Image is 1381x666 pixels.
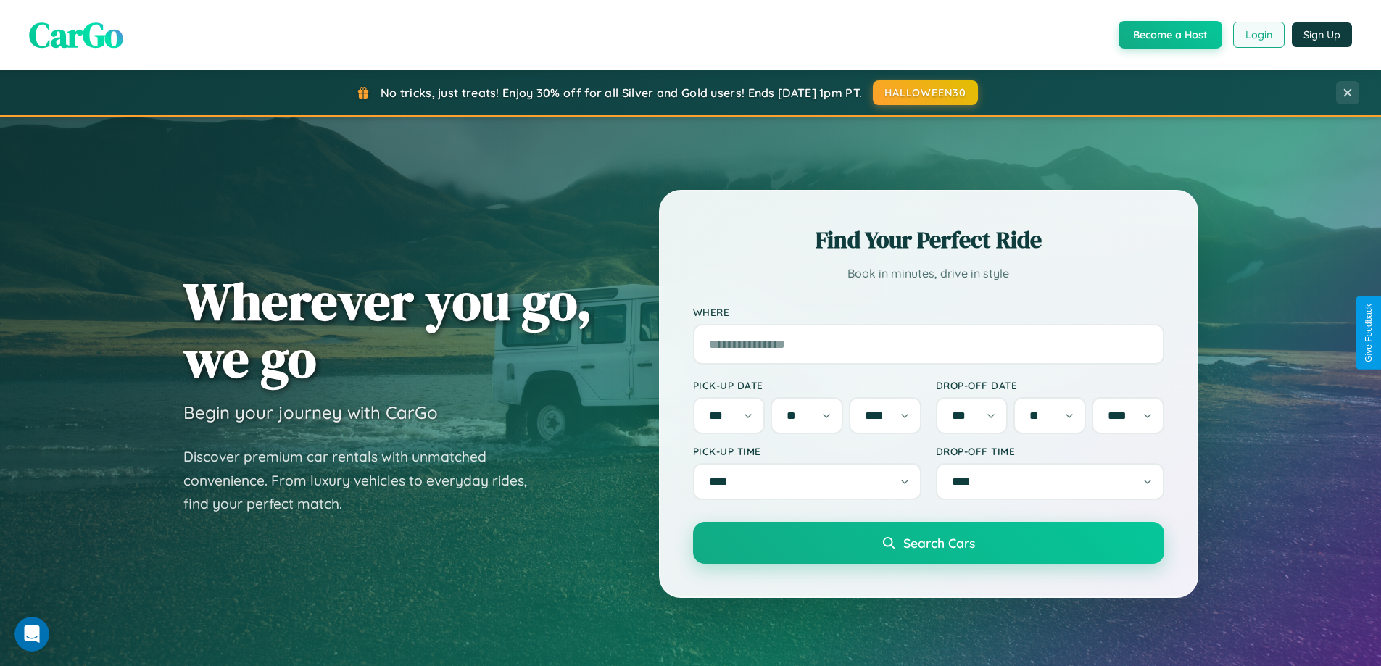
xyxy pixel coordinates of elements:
[693,445,921,457] label: Pick-up Time
[693,522,1164,564] button: Search Cars
[14,617,49,652] iframe: Intercom live chat
[693,306,1164,318] label: Where
[693,379,921,391] label: Pick-up Date
[1364,304,1374,362] div: Give Feedback
[693,263,1164,284] p: Book in minutes, drive in style
[1292,22,1352,47] button: Sign Up
[183,401,438,423] h3: Begin your journey with CarGo
[1233,22,1285,48] button: Login
[873,80,978,105] button: HALLOWEEN30
[381,86,862,100] span: No tricks, just treats! Enjoy 30% off for all Silver and Gold users! Ends [DATE] 1pm PT.
[183,272,592,387] h1: Wherever you go, we go
[693,224,1164,256] h2: Find Your Perfect Ride
[1119,21,1222,49] button: Become a Host
[936,379,1164,391] label: Drop-off Date
[183,445,546,516] p: Discover premium car rentals with unmatched convenience. From luxury vehicles to everyday rides, ...
[903,535,975,551] span: Search Cars
[936,445,1164,457] label: Drop-off Time
[29,11,123,59] span: CarGo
